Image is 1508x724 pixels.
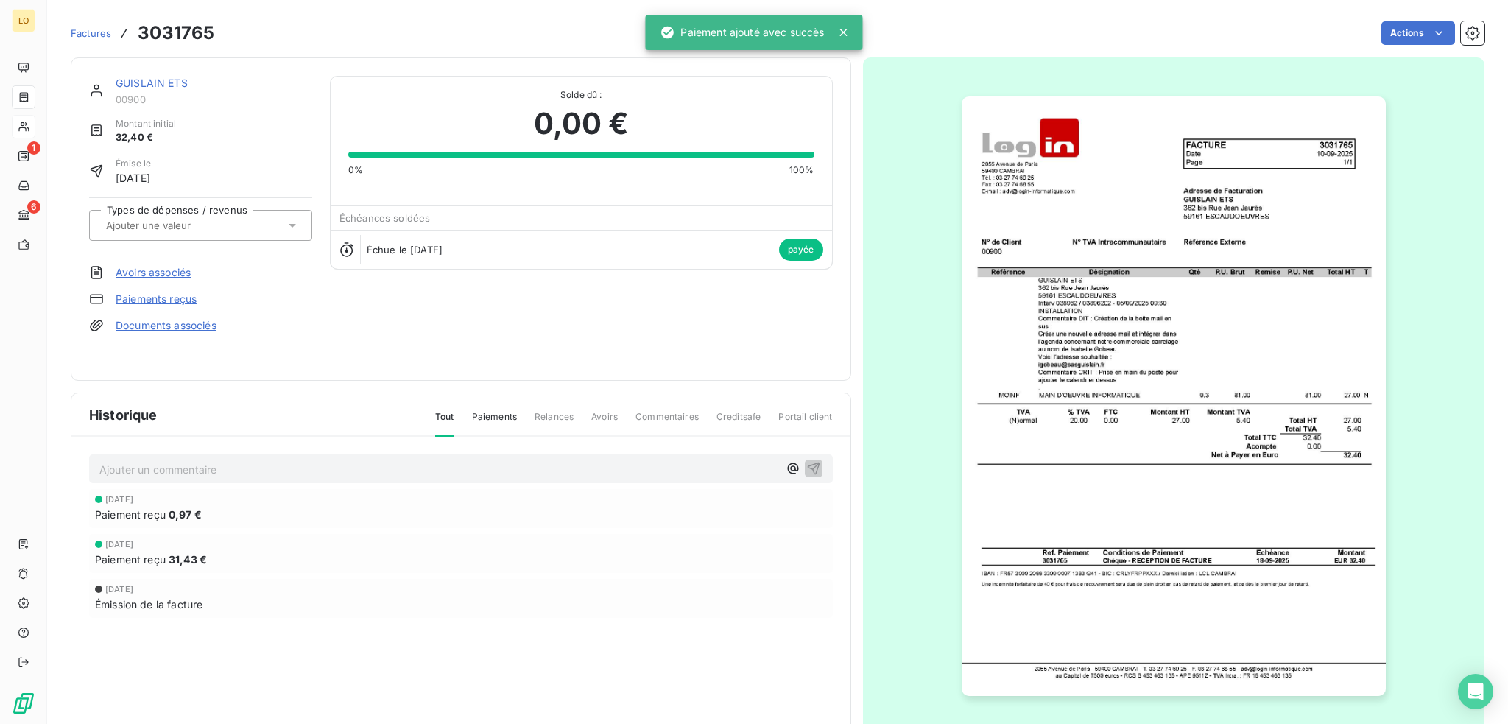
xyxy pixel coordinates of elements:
[12,9,35,32] div: LO
[535,410,574,435] span: Relances
[1381,21,1455,45] button: Actions
[591,410,618,435] span: Avoirs
[716,410,761,435] span: Creditsafe
[169,507,202,522] span: 0,97 €
[778,410,832,435] span: Portail client
[435,410,454,437] span: Tout
[95,597,202,612] span: Émission de la facture
[635,410,699,435] span: Commentaires
[116,318,216,333] a: Documents associés
[105,585,133,594] span: [DATE]
[105,219,253,232] input: Ajouter une valeur
[339,212,431,224] span: Échéances soldées
[534,102,629,146] span: 0,00 €
[367,244,443,256] span: Échue le [DATE]
[95,552,166,567] span: Paiement reçu
[472,410,517,435] span: Paiements
[116,265,191,280] a: Avoirs associés
[116,292,197,306] a: Paiements reçus
[169,552,207,567] span: 31,43 €
[27,141,40,155] span: 1
[348,88,814,102] span: Solde dû :
[27,200,40,214] span: 6
[95,507,166,522] span: Paiement reçu
[116,94,312,105] span: 00900
[71,27,111,39] span: Factures
[89,405,158,425] span: Historique
[116,77,188,89] a: GUISLAIN ETS
[789,164,814,177] span: 100%
[71,26,111,41] a: Factures
[116,157,151,170] span: Émise le
[105,495,133,504] span: [DATE]
[348,164,363,177] span: 0%
[116,170,151,186] span: [DATE]
[105,540,133,549] span: [DATE]
[116,130,176,145] span: 32,40 €
[1458,674,1493,709] div: Open Intercom Messenger
[116,117,176,130] span: Montant initial
[779,239,823,261] span: payée
[138,20,214,46] h3: 3031765
[12,692,35,715] img: Logo LeanPay
[962,96,1386,696] img: invoice_thumbnail
[660,19,824,46] div: Paiement ajouté avec succès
